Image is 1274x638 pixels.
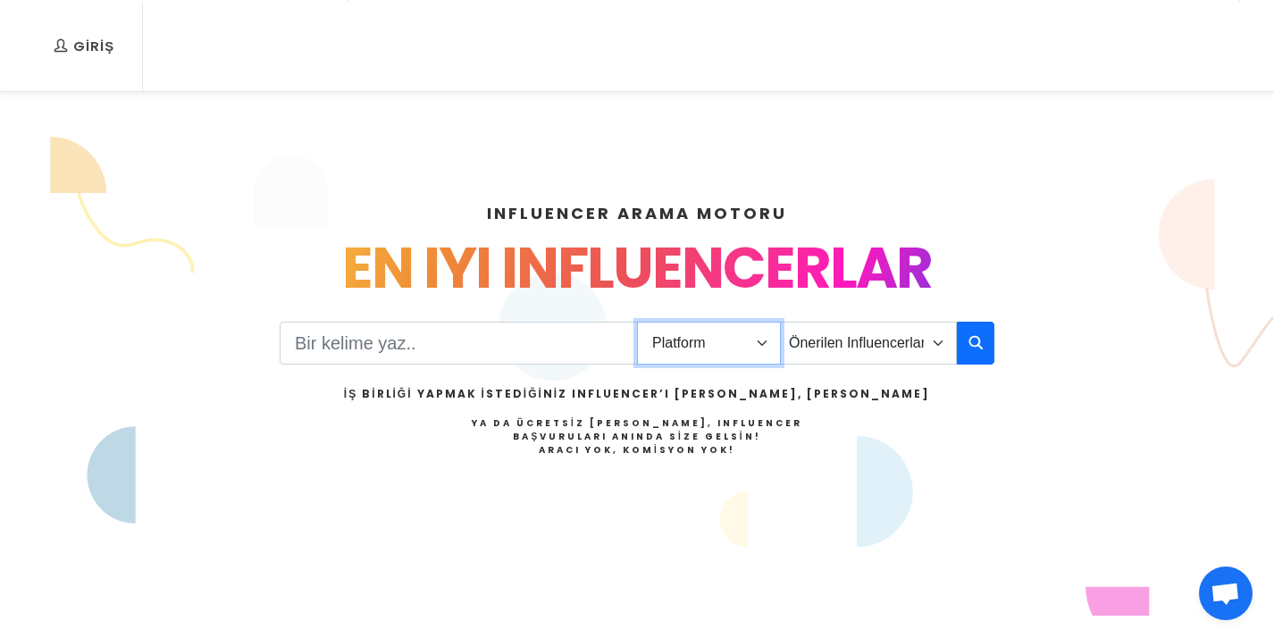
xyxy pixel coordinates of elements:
a: Giriş [40,2,128,91]
strong: Aracı Yok, Komisyon Yok! [539,443,735,457]
div: Giriş [54,37,114,56]
h2: İş Birliği Yapmak İstediğiniz Influencer’ı [PERSON_NAME], [PERSON_NAME] [344,386,930,402]
h4: INFLUENCER ARAMA MOTORU [58,201,1216,225]
h4: Ya da Ücretsiz [PERSON_NAME], Influencer Başvuruları Anında Size Gelsin! [344,416,930,457]
div: EN IYI INFLUENCERLAR [58,225,1216,311]
input: Search [280,322,638,365]
a: Açık sohbet [1199,567,1253,620]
